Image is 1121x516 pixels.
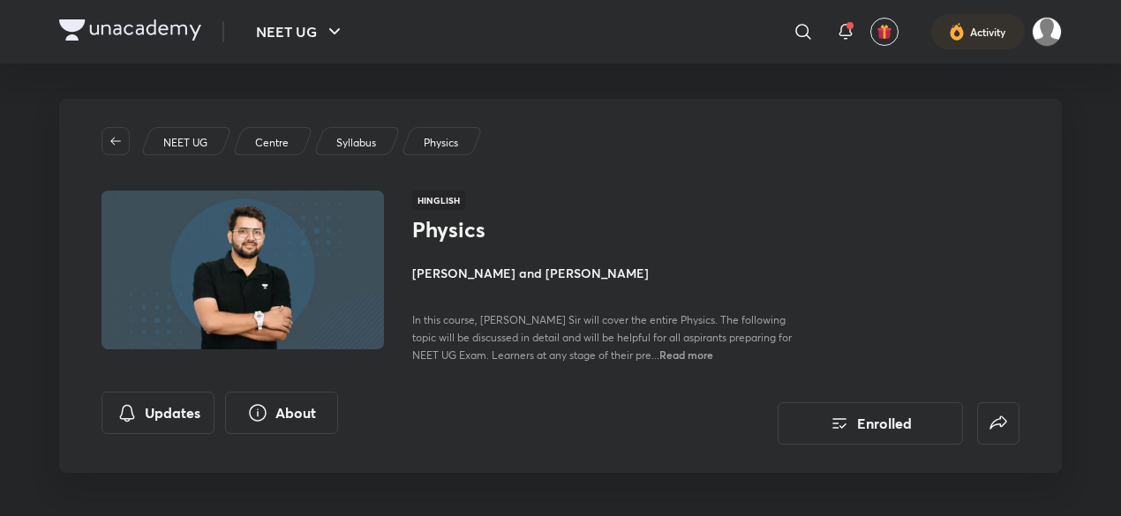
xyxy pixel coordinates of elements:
[412,264,808,282] h4: [PERSON_NAME] and [PERSON_NAME]
[412,191,465,210] span: Hinglish
[424,135,458,151] p: Physics
[255,135,289,151] p: Centre
[99,189,387,351] img: Thumbnail
[412,217,701,243] h1: Physics
[59,19,201,45] a: Company Logo
[252,135,292,151] a: Centre
[245,14,356,49] button: NEET UG
[778,402,963,445] button: Enrolled
[334,135,380,151] a: Syllabus
[163,135,207,151] p: NEET UG
[870,18,899,46] button: avatar
[659,348,713,362] span: Read more
[949,21,965,42] img: activity
[876,24,892,40] img: avatar
[336,135,376,151] p: Syllabus
[161,135,211,151] a: NEET UG
[102,392,214,434] button: Updates
[421,135,462,151] a: Physics
[977,402,1019,445] button: false
[59,19,201,41] img: Company Logo
[1032,17,1062,47] img: Aman raj
[412,313,792,362] span: In this course, [PERSON_NAME] Sir will cover the entire Physics. The following topic will be disc...
[225,392,338,434] button: About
